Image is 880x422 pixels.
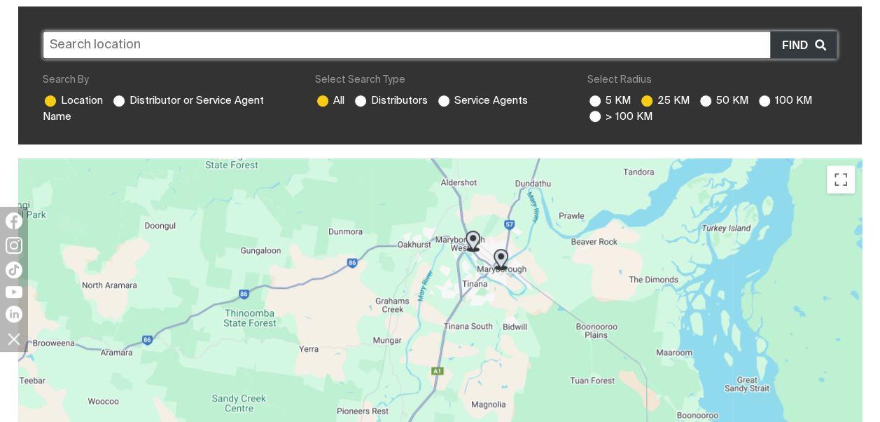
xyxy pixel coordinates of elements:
[43,73,293,88] div: Search By
[698,95,748,106] label: 50 KM
[43,95,103,106] label: Location
[6,212,22,229] img: Facebook
[827,165,855,193] button: Toggle fullscreen view
[6,261,22,278] img: TikTok
[315,73,565,88] div: Select Search Type
[587,95,631,106] label: 5 KM
[6,237,22,254] img: Instagram
[639,95,690,106] label: 25 KM
[315,95,344,106] label: All
[353,95,428,106] label: Distributors
[436,95,528,106] label: Service Agents
[43,31,837,59] input: Search location
[770,32,837,58] button: Find
[6,286,22,298] img: YouTube
[2,327,26,350] img: hide socials
[782,36,815,55] span: Find
[757,95,812,106] label: 100 KM
[587,111,652,122] label: > 100 KM
[43,95,264,122] label: Distributor or Service Agent Name
[587,73,837,88] div: Select Radius
[6,306,22,322] img: LinkedIn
